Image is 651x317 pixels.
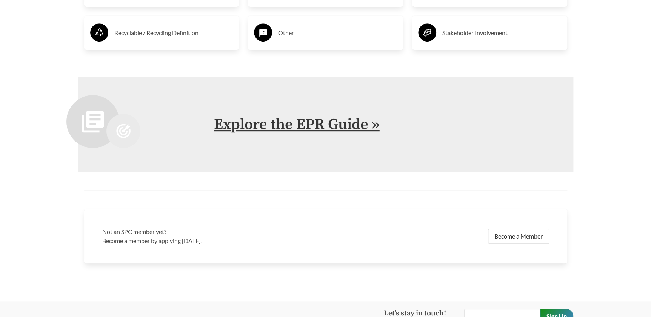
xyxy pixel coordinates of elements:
[102,227,321,236] h3: Not an SPC member yet?
[488,229,549,244] a: Become a Member
[214,115,380,134] a: Explore the EPR Guide »
[442,27,561,39] h3: Stakeholder Involvement
[114,27,233,39] h3: Recyclable / Recycling Definition
[278,27,397,39] h3: Other
[102,236,321,245] p: Become a member by applying [DATE]!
